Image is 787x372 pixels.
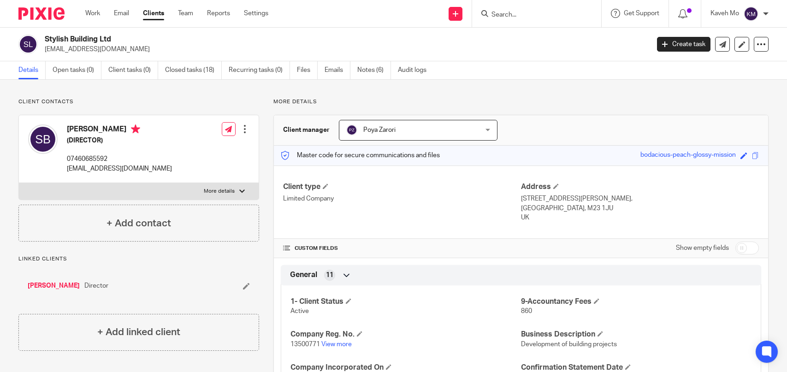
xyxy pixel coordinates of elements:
span: General [290,270,317,280]
p: [STREET_ADDRESS][PERSON_NAME], [521,194,759,203]
h4: 1- Client Status [290,297,521,307]
div: bodacious-peach-glossy-mission [640,150,736,161]
p: UK [521,213,759,222]
span: Poya Zarori [363,127,396,133]
a: Closed tasks (18) [165,61,222,79]
img: svg%3E [28,124,58,154]
span: Get Support [624,10,659,17]
p: [GEOGRAPHIC_DATA], M23 1JU [521,204,759,213]
h3: Client manager [283,125,330,135]
a: Files [297,61,318,79]
img: Pixie [18,7,65,20]
img: svg%3E [346,124,357,136]
label: Show empty fields [676,243,729,253]
a: Emails [325,61,350,79]
a: Client tasks (0) [108,61,158,79]
a: Details [18,61,46,79]
h4: Business Description [521,330,751,339]
h4: Company Reg. No. [290,330,521,339]
a: Notes (6) [357,61,391,79]
a: Reports [207,9,230,18]
h4: [PERSON_NAME] [67,124,172,136]
span: Development of building projects [521,341,617,348]
p: Master code for secure communications and files [281,151,440,160]
p: 07460685592 [67,154,172,164]
img: svg%3E [744,6,758,21]
p: Linked clients [18,255,259,263]
a: Email [114,9,129,18]
p: More details [204,188,235,195]
img: svg%3E [18,35,38,54]
h4: + Add contact [107,216,171,230]
i: Primary [131,124,140,134]
h4: + Add linked client [97,325,180,339]
span: 11 [326,271,333,280]
a: Team [178,9,193,18]
a: Settings [244,9,268,18]
p: Kaveh Mo [710,9,739,18]
p: Limited Company [283,194,521,203]
a: Audit logs [398,61,433,79]
p: [EMAIL_ADDRESS][DOMAIN_NAME] [67,164,172,173]
a: [PERSON_NAME] [28,281,80,290]
a: Create task [657,37,710,52]
span: Director [84,281,108,290]
span: Active [290,308,309,314]
p: [EMAIL_ADDRESS][DOMAIN_NAME] [45,45,643,54]
a: Open tasks (0) [53,61,101,79]
a: Clients [143,9,164,18]
p: More details [273,98,769,106]
h5: (DIRECTOR) [67,136,172,145]
a: Work [85,9,100,18]
a: Recurring tasks (0) [229,61,290,79]
h2: Stylish Building Ltd [45,35,523,44]
input: Search [491,11,574,19]
span: 860 [521,308,532,314]
h4: 9-Accountancy Fees [521,297,751,307]
h4: Client type [283,182,521,192]
h4: Address [521,182,759,192]
span: 13500771 [290,341,320,348]
p: Client contacts [18,98,259,106]
h4: CUSTOM FIELDS [283,245,521,252]
a: View more [321,341,352,348]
